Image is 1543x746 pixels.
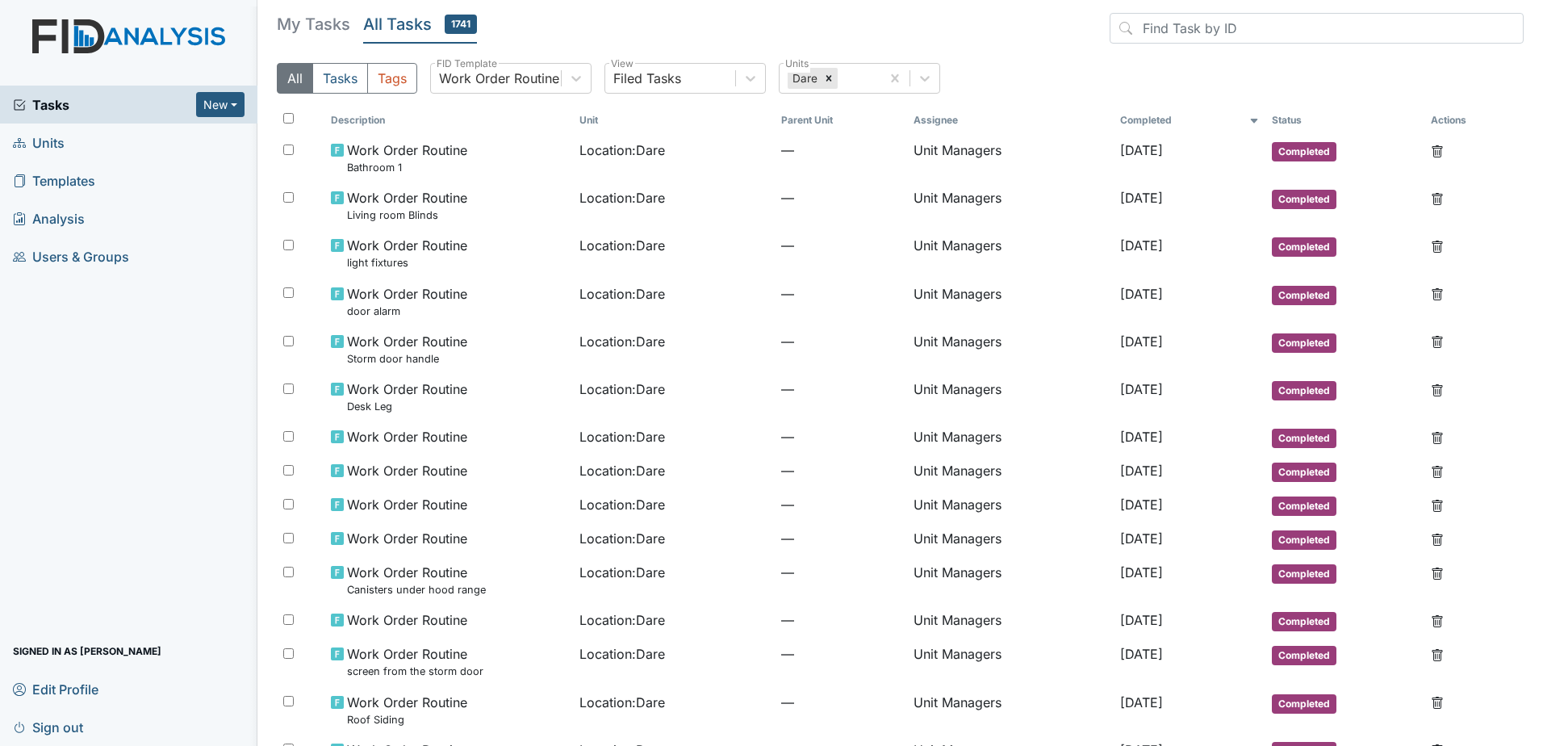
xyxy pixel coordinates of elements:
span: Analysis [13,206,85,231]
span: Location : Dare [579,427,665,446]
span: — [781,495,901,514]
span: [DATE] [1120,564,1163,580]
span: [DATE] [1120,190,1163,206]
span: Work Order Routine [347,461,467,480]
small: Living room Blinds [347,207,467,223]
span: — [781,284,901,304]
button: New [196,92,245,117]
span: [DATE] [1120,381,1163,397]
span: — [781,529,901,548]
a: Delete [1431,610,1444,630]
td: Unit Managers [907,638,1114,685]
span: Work Order Routine [347,610,467,630]
span: Location : Dare [579,563,665,582]
a: Delete [1431,529,1444,548]
span: — [781,610,901,630]
a: Delete [1431,284,1444,304]
small: Desk Leg [347,399,467,414]
span: Location : Dare [579,332,665,351]
span: Location : Dare [579,693,665,712]
td: Unit Managers [907,455,1114,488]
th: Toggle SortBy [1265,107,1424,134]
span: Location : Dare [579,284,665,304]
span: [DATE] [1120,237,1163,254]
th: Toggle SortBy [573,107,775,134]
a: Delete [1431,140,1444,160]
span: — [781,427,901,446]
span: Work Order Routine [347,529,467,548]
a: Delete [1431,427,1444,446]
span: Location : Dare [579,461,665,480]
small: Canisters under hood range [347,582,486,597]
span: — [781,693,901,712]
span: — [781,461,901,480]
a: Delete [1431,644,1444,664]
td: Unit Managers [907,488,1114,522]
td: Unit Managers [907,522,1114,556]
span: Location : Dare [579,644,665,664]
a: Delete [1431,236,1444,255]
span: Location : Dare [579,495,665,514]
span: Location : Dare [579,140,665,160]
td: Unit Managers [907,182,1114,229]
small: Storm door handle [347,351,467,367]
span: Completed [1272,381,1336,400]
a: Delete [1431,495,1444,514]
span: Location : Dare [579,379,665,399]
span: Completed [1272,429,1336,448]
span: Work Order Routine screen from the storm door [347,644,483,679]
button: All [277,63,313,94]
span: [DATE] [1120,497,1163,513]
a: Delete [1431,563,1444,582]
td: Unit Managers [907,229,1114,277]
span: Completed [1272,612,1336,631]
span: Work Order Routine Storm door handle [347,332,467,367]
button: Tags [367,63,417,94]
small: Bathroom 1 [347,160,467,175]
button: Tasks [312,63,368,94]
span: — [781,236,901,255]
span: — [781,332,901,351]
div: Dare [788,68,820,89]
span: Completed [1272,564,1336,584]
span: [DATE] [1120,286,1163,302]
td: Unit Managers [907,556,1114,604]
span: — [781,140,901,160]
div: Filed Tasks [613,69,681,88]
a: Delete [1431,332,1444,351]
span: Completed [1272,142,1336,161]
span: Completed [1272,190,1336,209]
span: Location : Dare [579,236,665,255]
span: [DATE] [1120,429,1163,445]
span: Sign out [13,715,83,740]
span: [DATE] [1120,530,1163,547]
span: Edit Profile [13,677,98,702]
span: — [781,379,901,399]
span: Location : Dare [579,529,665,548]
span: Work Order Routine Desk Leg [347,379,467,414]
input: Toggle All Rows Selected [283,113,294,124]
span: Units [13,130,65,155]
span: Work Order Routine Canisters under hood range [347,563,486,597]
span: Work Order Routine Bathroom 1 [347,140,467,175]
th: Toggle SortBy [1114,107,1266,134]
span: [DATE] [1120,612,1163,628]
span: — [781,644,901,664]
span: Completed [1272,694,1336,714]
span: Completed [1272,530,1336,550]
td: Unit Managers [907,686,1114,734]
span: [DATE] [1120,646,1163,662]
a: Delete [1431,188,1444,207]
h5: My Tasks [277,13,350,36]
div: Type filter [277,63,417,94]
span: Completed [1272,237,1336,257]
span: Work Order Routine door alarm [347,284,467,319]
span: Users & Groups [13,244,129,269]
td: Unit Managers [907,604,1114,638]
td: Unit Managers [907,421,1114,455]
th: Assignee [907,107,1114,134]
th: Actions [1424,107,1505,134]
span: [DATE] [1120,463,1163,479]
td: Unit Managers [907,278,1114,325]
th: Toggle SortBy [775,107,907,134]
